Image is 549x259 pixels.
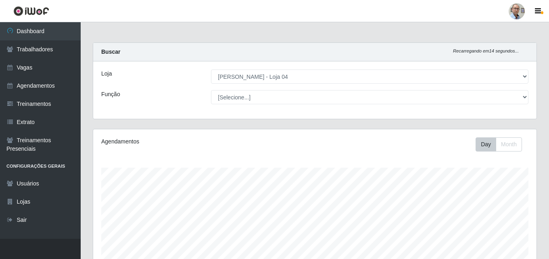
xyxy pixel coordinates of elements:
[453,48,519,53] i: Recarregando em 14 segundos...
[496,137,522,152] button: Month
[101,90,120,99] label: Função
[476,137,522,152] div: First group
[101,137,272,146] div: Agendamentos
[476,137,496,152] button: Day
[101,48,120,55] strong: Buscar
[476,137,528,152] div: Toolbar with button groups
[101,69,112,78] label: Loja
[13,6,49,16] img: CoreUI Logo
